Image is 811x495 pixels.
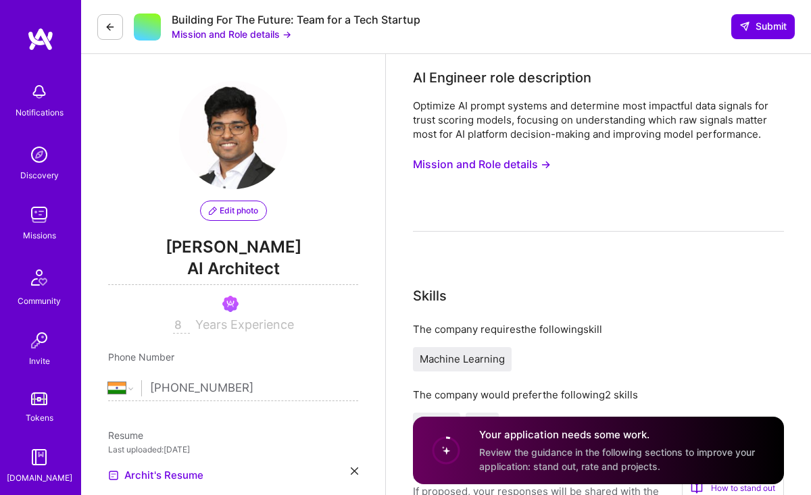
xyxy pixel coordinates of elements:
[108,237,358,257] span: [PERSON_NAME]
[739,20,787,33] span: Submit
[27,27,54,51] img: logo
[108,257,358,285] span: AI Architect
[31,392,47,405] img: tokens
[413,68,591,88] div: AI Engineer role description
[479,428,768,442] h4: Your application needs some work.
[413,152,551,177] button: Mission and Role details →
[479,446,755,472] span: Review the guidance in the following sections to improve your application: stand out, rate and pr...
[420,353,505,365] span: Machine Learning
[209,205,258,217] span: Edit photo
[413,286,447,306] div: Skills
[18,294,61,308] div: Community
[29,354,50,368] div: Invite
[209,207,217,215] i: icon PencilPurple
[200,201,267,221] button: Edit photo
[108,429,143,441] span: Resume
[691,482,703,494] i: icon BookOpen
[105,22,116,32] i: icon LeftArrowDark
[150,369,358,408] input: +1 (000) 000-0000
[26,141,53,168] img: discovery
[26,201,53,228] img: teamwork
[108,351,174,363] span: Phone Number
[26,444,53,471] img: guide book
[26,411,53,425] div: Tokens
[23,228,56,242] div: Missions
[413,322,784,336] div: The company requires the following skill
[222,296,239,312] img: Been on Mission
[351,467,358,475] i: icon Close
[7,471,72,485] div: [DOMAIN_NAME]
[195,317,294,332] span: Years Experience
[731,14,795,38] button: Submit
[26,327,53,354] img: Invite
[23,261,55,294] img: Community
[173,317,190,334] input: XX
[108,467,203,484] a: Archit's Resume
[172,13,420,27] div: Building For The Future: Team for a Tech Startup
[16,105,64,120] div: Notifications
[108,442,358,457] div: Last uploaded: [DATE]
[739,21,750,32] i: icon SendLight
[179,81,287,189] img: User Avatar
[413,99,784,141] div: Optimize AI prompt systems and determine most impactful data signals for trust scoring models, fo...
[172,27,291,41] button: Mission and Role details →
[108,470,119,481] img: Resume
[20,168,59,182] div: Discovery
[413,388,784,402] div: The company would prefer the following 2 skills
[26,78,53,105] img: bell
